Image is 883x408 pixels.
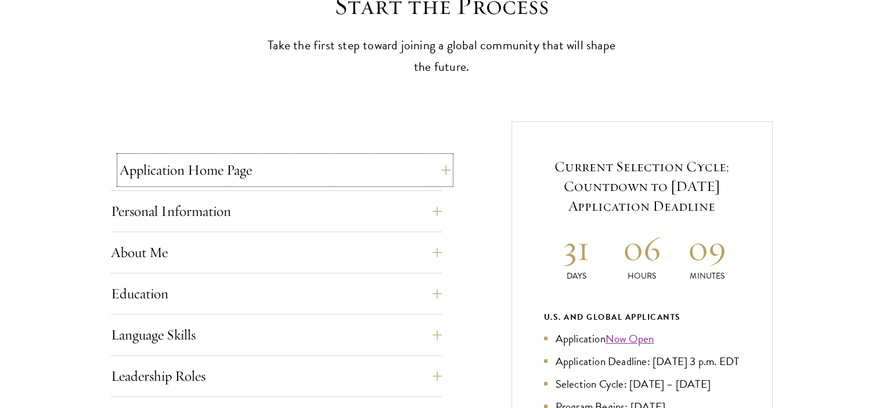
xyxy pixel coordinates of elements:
[120,156,450,184] button: Application Home Page
[111,362,442,390] button: Leadership Roles
[609,270,675,282] p: Hours
[675,270,740,282] p: Minutes
[111,280,442,308] button: Education
[544,353,740,370] li: Application Deadline: [DATE] 3 p.m. EDT
[544,270,610,282] p: Days
[544,375,740,392] li: Selection Cycle: [DATE] – [DATE]
[544,226,610,270] h2: 31
[606,330,654,347] a: Now Open
[544,330,740,347] li: Application
[111,197,442,225] button: Personal Information
[111,239,442,266] button: About Me
[544,157,740,216] h5: Current Selection Cycle: Countdown to [DATE] Application Deadline
[609,226,675,270] h2: 06
[544,310,740,324] div: U.S. and Global Applicants
[262,35,622,78] p: Take the first step toward joining a global community that will shape the future.
[675,226,740,270] h2: 09
[111,321,442,349] button: Language Skills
